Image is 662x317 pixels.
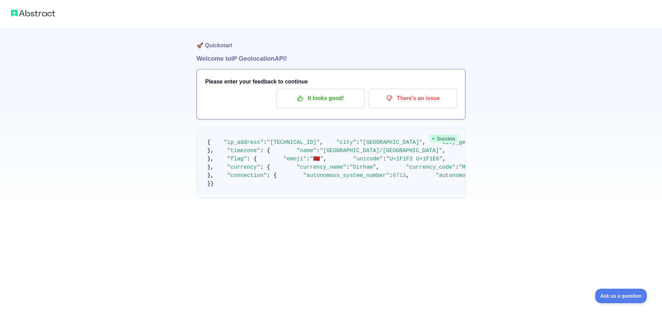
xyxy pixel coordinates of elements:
[376,164,380,170] span: ,
[227,148,260,154] span: "timezone"
[227,172,267,179] span: "connection"
[197,28,465,54] h1: 🚀 Quickstart
[320,148,442,154] span: "[GEOGRAPHIC_DATA]/[GEOGRAPHIC_DATA]"
[207,139,211,146] span: {
[227,164,260,170] span: "currency"
[260,148,270,154] span: : {
[595,289,648,303] iframe: Toggle Customer Support
[356,139,360,146] span: :
[389,172,393,179] span: :
[11,8,55,18] img: Abstract logo
[353,156,383,162] span: "unicode"
[303,172,389,179] span: "autonomous_system_number"
[455,164,459,170] span: :
[406,164,455,170] span: "currency_code"
[307,156,310,162] span: :
[276,89,364,108] button: It looks good!
[227,156,247,162] span: "flag"
[310,156,323,162] span: "🇲🇦"
[197,54,465,63] h1: Welcome to IP Geolocation API!
[383,156,387,162] span: :
[443,156,446,162] span: ,
[459,164,475,170] span: "MAD"
[374,92,452,104] p: There's an issue
[406,172,409,179] span: ,
[350,164,376,170] span: "Dirham"
[260,164,270,170] span: : {
[346,164,350,170] span: :
[336,139,356,146] span: "city"
[263,139,267,146] span: :
[224,139,263,146] span: "ip_address"
[436,172,542,179] span: "autonomous_system_organization"
[429,135,459,143] span: Success
[297,164,346,170] span: "currency_name"
[281,92,359,104] p: It looks good!
[422,139,426,146] span: ,
[323,156,327,162] span: ,
[267,172,277,179] span: : {
[369,89,457,108] button: There's an issue
[360,139,422,146] span: "[GEOGRAPHIC_DATA]"
[205,78,457,86] h3: Please enter your feedback to continue
[247,156,257,162] span: : {
[442,148,446,154] span: ,
[297,148,317,154] span: "name"
[393,172,406,179] span: 6713
[320,139,323,146] span: ,
[267,139,320,146] span: "[TECHNICAL_ID]"
[283,156,307,162] span: "emoji"
[317,148,320,154] span: :
[386,156,442,162] span: "U+1F1F2 U+1F1E6"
